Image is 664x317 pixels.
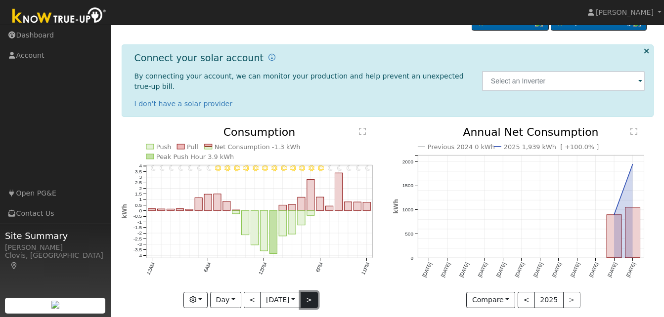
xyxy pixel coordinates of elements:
[393,199,399,214] text: kWh
[570,262,581,278] text: [DATE]
[514,262,525,278] text: [DATE]
[482,71,646,91] input: Select an Inverter
[607,215,621,258] rect: onclick=""
[504,143,599,151] text: 2025 1,939 kWh [ +100.0% ]
[463,126,599,138] text: Annual Net Consumption
[129,14,182,26] a: Dashboard
[5,250,106,271] div: Clovis, [GEOGRAPHIC_DATA]
[5,229,106,242] span: Site Summary
[551,262,562,278] text: [DATE]
[402,159,413,164] text: 2000
[625,207,640,258] rect: onclick=""
[7,5,111,28] img: Know True-Up
[10,262,19,270] a: Map
[630,127,637,135] text: 
[134,72,464,90] span: By connecting your account, we can monitor your production and help prevent an unexpected true-up...
[532,262,544,278] text: [DATE]
[495,262,507,278] text: [DATE]
[134,100,233,108] a: I don't have a solar provider
[518,292,535,309] button: <
[428,143,495,151] text: Previous 2024 0 kWh
[477,262,488,278] text: [DATE]
[402,207,413,213] text: 1000
[134,52,264,64] h1: Connect your solar account
[625,262,637,278] text: [DATE]
[588,262,600,278] text: [DATE]
[612,213,616,217] circle: onclick=""
[534,292,564,309] button: 2025
[405,232,413,237] text: 500
[410,255,413,261] text: 0
[607,262,618,278] text: [DATE]
[466,292,515,309] button: Compare
[458,262,470,278] text: [DATE]
[596,8,654,16] span: [PERSON_NAME]
[421,262,433,278] text: [DATE]
[631,162,635,166] circle: onclick=""
[51,301,59,309] img: retrieve
[402,183,413,189] text: 1500
[440,262,451,278] text: [DATE]
[5,242,106,253] div: [PERSON_NAME]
